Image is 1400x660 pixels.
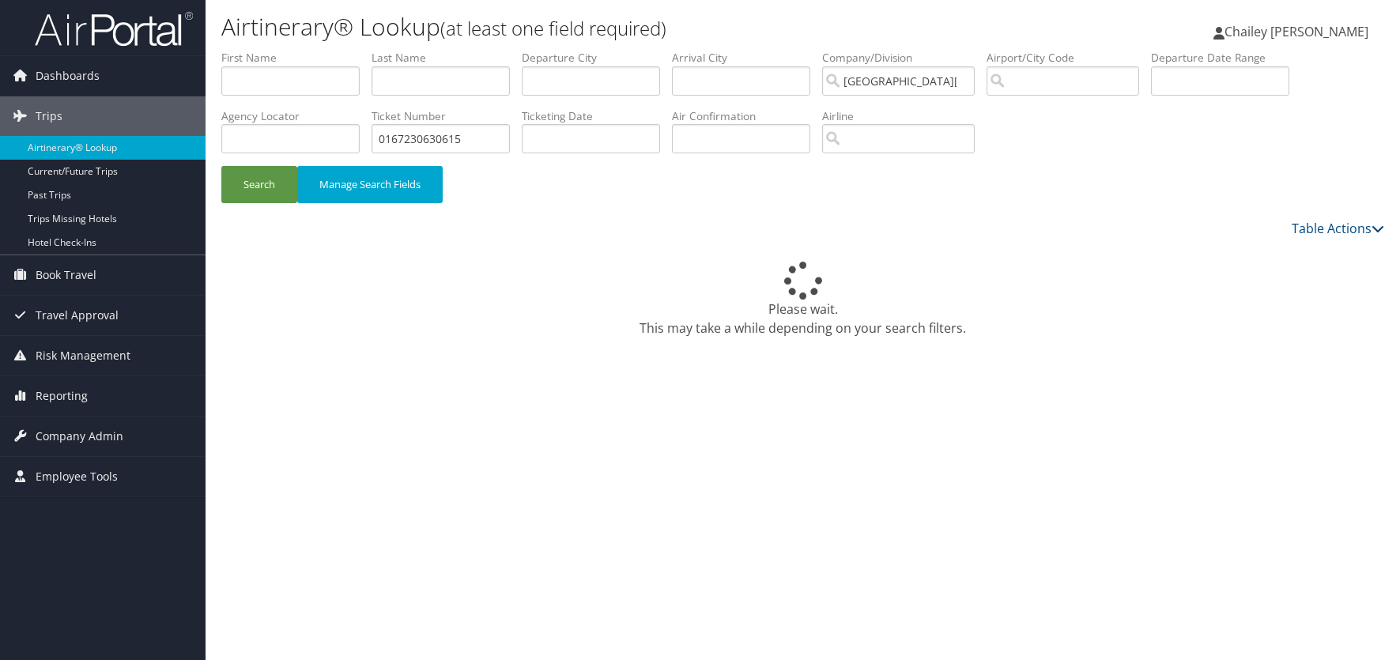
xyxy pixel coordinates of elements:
[36,376,88,416] span: Reporting
[36,255,96,295] span: Book Travel
[221,108,372,124] label: Agency Locator
[297,166,443,203] button: Manage Search Fields
[221,262,1384,338] div: Please wait. This may take a while depending on your search filters.
[822,108,987,124] label: Airline
[36,457,118,496] span: Employee Tools
[1151,50,1301,66] label: Departure Date Range
[36,96,62,136] span: Trips
[221,10,997,43] h1: Airtinerary® Lookup
[36,296,119,335] span: Travel Approval
[36,417,123,456] span: Company Admin
[372,50,522,66] label: Last Name
[36,56,100,96] span: Dashboards
[1292,220,1384,237] a: Table Actions
[35,10,193,47] img: airportal-logo.png
[440,15,666,41] small: (at least one field required)
[221,166,297,203] button: Search
[1213,8,1384,55] a: Chailey [PERSON_NAME]
[822,50,987,66] label: Company/Division
[1225,23,1368,40] span: Chailey [PERSON_NAME]
[672,50,822,66] label: Arrival City
[221,50,372,66] label: First Name
[372,108,522,124] label: Ticket Number
[36,336,130,375] span: Risk Management
[672,108,822,124] label: Air Confirmation
[522,50,672,66] label: Departure City
[522,108,672,124] label: Ticketing Date
[987,50,1151,66] label: Airport/City Code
